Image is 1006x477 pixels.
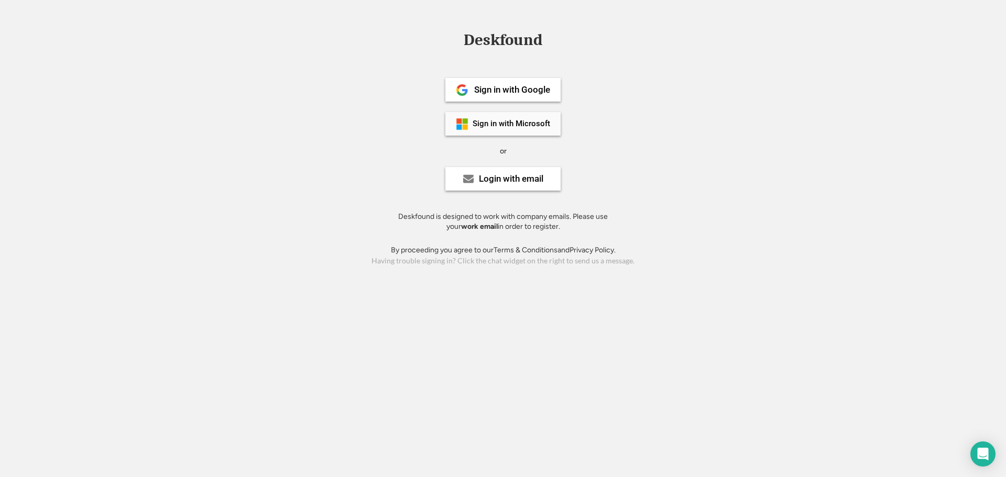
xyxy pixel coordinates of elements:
[391,245,616,256] div: By proceeding you agree to our and
[474,85,550,94] div: Sign in with Google
[385,212,621,232] div: Deskfound is designed to work with company emails. Please use your in order to register.
[479,174,543,183] div: Login with email
[458,32,548,48] div: Deskfound
[970,441,996,467] div: Open Intercom Messenger
[456,84,468,96] img: 1024px-Google__G__Logo.svg.png
[494,246,557,254] a: Terms & Conditions
[473,120,550,128] div: Sign in with Microsoft
[461,222,498,231] strong: work email
[500,146,507,157] div: or
[456,118,468,130] img: ms-symbollockup_mssymbol_19.png
[570,246,616,254] a: Privacy Policy.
